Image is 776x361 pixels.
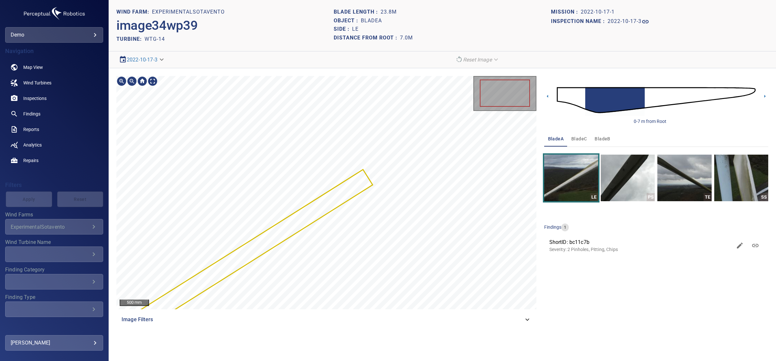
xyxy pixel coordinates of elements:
[608,18,641,25] h1: 2022-10-17-3
[5,48,103,54] h4: Navigation
[23,80,51,86] span: Wind Turbines
[334,35,400,41] h1: Distance from root :
[152,9,225,15] h1: ExperimentalSotavento
[11,30,98,40] div: demo
[334,18,361,24] h1: Object :
[5,295,103,300] label: Finding Type
[127,76,137,86] div: Zoom out
[23,111,40,117] span: Findings
[634,118,666,125] div: 0-7 m from Root
[122,316,523,323] span: Image Filters
[11,224,90,230] div: ExperimentalSotavento
[657,155,711,201] a: TE
[647,193,655,201] div: PS
[116,54,168,65] div: 2022-10-17-3
[608,18,649,26] a: 2022-10-17-3
[5,240,103,245] label: Wind Turbine Name
[352,26,359,32] h1: LE
[548,135,564,143] span: bladeA
[5,153,103,168] a: repairs noActive
[5,27,103,43] div: demo
[601,155,655,201] a: PS
[5,106,103,122] a: findings noActive
[23,95,47,102] span: Inspections
[334,26,352,32] h1: Side :
[5,91,103,106] a: inspections noActive
[463,57,492,63] em: Reset Image
[557,76,756,124] img: d
[11,338,98,348] div: [PERSON_NAME]
[23,157,38,164] span: Repairs
[5,274,103,290] div: Finding Category
[5,122,103,137] a: reports noActive
[23,142,42,148] span: Analytics
[595,135,610,143] span: bladeB
[381,9,397,15] h1: 23.8m
[361,18,382,24] h1: bladeA
[549,246,732,253] p: Severity: 2 Pinholes, Pitting, Chips
[116,18,198,33] h2: image34wp39
[334,9,381,15] h1: Blade length :
[551,18,608,25] h1: Inspection name :
[571,135,587,143] span: bladeC
[5,75,103,91] a: windturbines noActive
[145,36,165,42] h2: WTG-14
[5,212,103,217] label: Wind Farms
[714,155,768,201] a: SS
[581,9,615,15] h1: 2022-10-17-1
[544,224,561,230] span: findings
[400,35,413,41] h1: 7.0m
[147,76,158,86] div: Toggle full page
[5,182,103,188] h4: Filters
[5,301,103,317] div: Finding Type
[116,312,536,327] div: Image Filters
[5,219,103,235] div: Wind Farms
[704,193,712,201] div: TE
[590,193,598,201] div: LE
[760,193,768,201] div: SS
[453,54,502,65] div: Reset Image
[23,126,39,133] span: Reports
[5,137,103,153] a: analytics noActive
[561,224,569,231] span: 1
[23,64,43,71] span: Map View
[116,76,127,86] div: Zoom in
[551,9,581,15] h1: Mission :
[22,5,87,22] img: demo-logo
[137,76,147,86] div: Go home
[5,60,103,75] a: map noActive
[127,57,157,63] a: 2022-10-17-3
[544,155,598,201] a: LE
[116,36,145,42] h2: TURBINE:
[5,246,103,262] div: Wind Turbine Name
[549,238,732,246] span: ShortID: bc11c7b
[116,9,152,15] h1: WIND FARM:
[5,267,103,272] label: Finding Category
